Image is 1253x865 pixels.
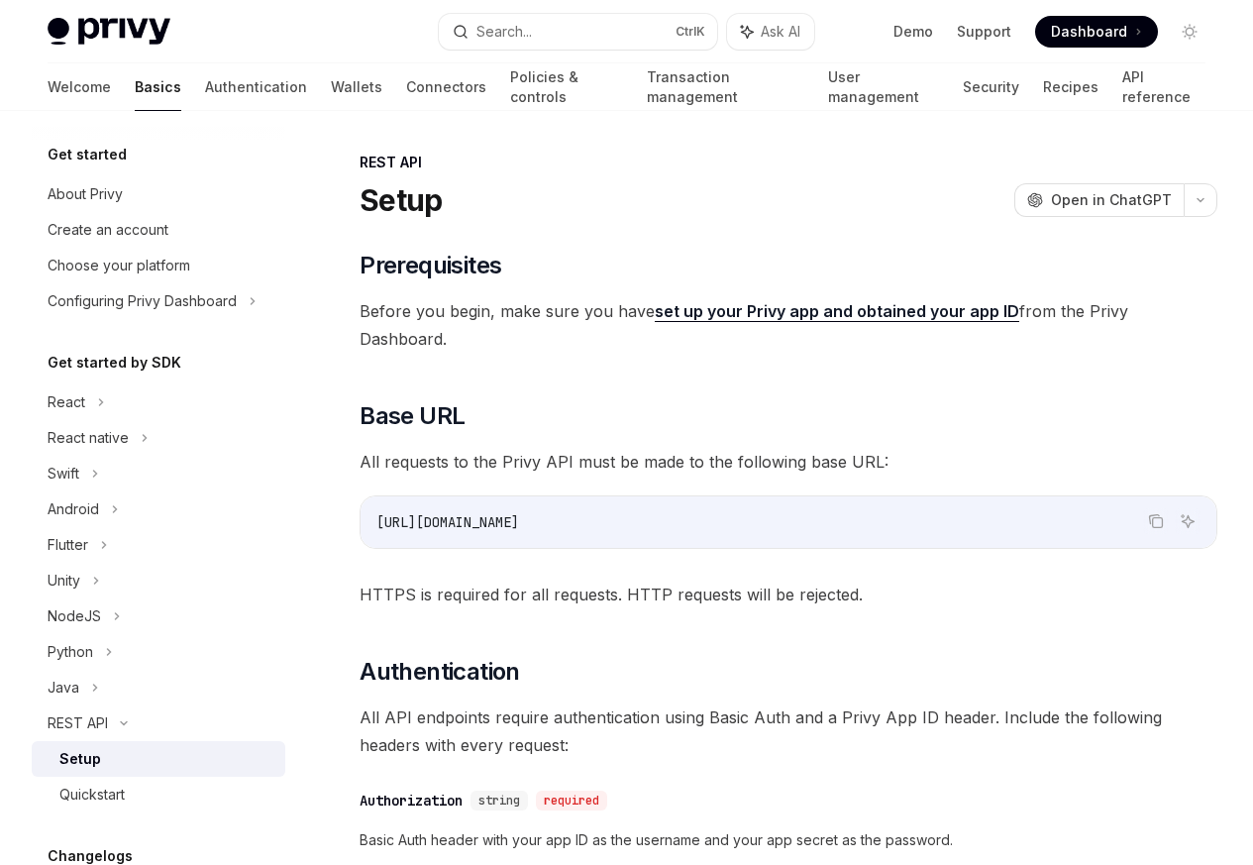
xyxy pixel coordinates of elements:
[48,63,111,111] a: Welcome
[893,22,933,42] a: Demo
[205,63,307,111] a: Authentication
[476,20,532,44] div: Search...
[1051,190,1172,210] span: Open in ChatGPT
[828,63,940,111] a: User management
[32,741,285,777] a: Setup
[536,791,607,811] div: required
[360,182,442,218] h1: Setup
[48,676,79,700] div: Java
[48,462,79,486] div: Swift
[48,533,88,557] div: Flutter
[963,63,1019,111] a: Security
[478,793,520,809] span: string
[360,581,1217,608] span: HTTPS is required for all requests. HTTP requests will be rejected.
[48,182,123,206] div: About Privy
[48,254,190,277] div: Choose your platform
[360,791,463,811] div: Authorization
[1174,16,1205,48] button: Toggle dark mode
[1014,183,1184,217] button: Open in ChatGPT
[48,390,85,414] div: React
[48,351,181,375] h5: Get started by SDK
[376,513,519,531] span: [URL][DOMAIN_NAME]
[32,777,285,812] a: Quickstart
[1035,16,1158,48] a: Dashboard
[676,24,705,40] span: Ctrl K
[48,497,99,521] div: Android
[59,783,125,807] div: Quickstart
[1175,508,1201,534] button: Ask AI
[1043,63,1098,111] a: Recipes
[48,218,168,242] div: Create an account
[439,14,717,50] button: Search...CtrlK
[48,640,93,664] div: Python
[59,747,101,771] div: Setup
[135,63,181,111] a: Basics
[510,63,623,111] a: Policies & controls
[360,828,1217,852] span: Basic Auth header with your app ID as the username and your app secret as the password.
[727,14,814,50] button: Ask AI
[48,569,80,593] div: Unity
[331,63,382,111] a: Wallets
[48,604,101,628] div: NodeJS
[957,22,1011,42] a: Support
[360,400,465,432] span: Base URL
[48,18,170,46] img: light logo
[360,250,501,281] span: Prerequisites
[48,289,237,313] div: Configuring Privy Dashboard
[32,212,285,248] a: Create an account
[360,297,1217,353] span: Before you begin, make sure you have from the Privy Dashboard.
[1051,22,1127,42] span: Dashboard
[48,143,127,166] h5: Get started
[48,426,129,450] div: React native
[32,248,285,283] a: Choose your platform
[406,63,486,111] a: Connectors
[360,153,1217,172] div: REST API
[360,448,1217,476] span: All requests to the Privy API must be made to the following base URL:
[1122,63,1205,111] a: API reference
[655,301,1019,322] a: set up your Privy app and obtained your app ID
[360,656,520,688] span: Authentication
[48,711,108,735] div: REST API
[647,63,803,111] a: Transaction management
[32,176,285,212] a: About Privy
[360,703,1217,759] span: All API endpoints require authentication using Basic Auth and a Privy App ID header. Include the ...
[761,22,800,42] span: Ask AI
[1143,508,1169,534] button: Copy the contents from the code block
